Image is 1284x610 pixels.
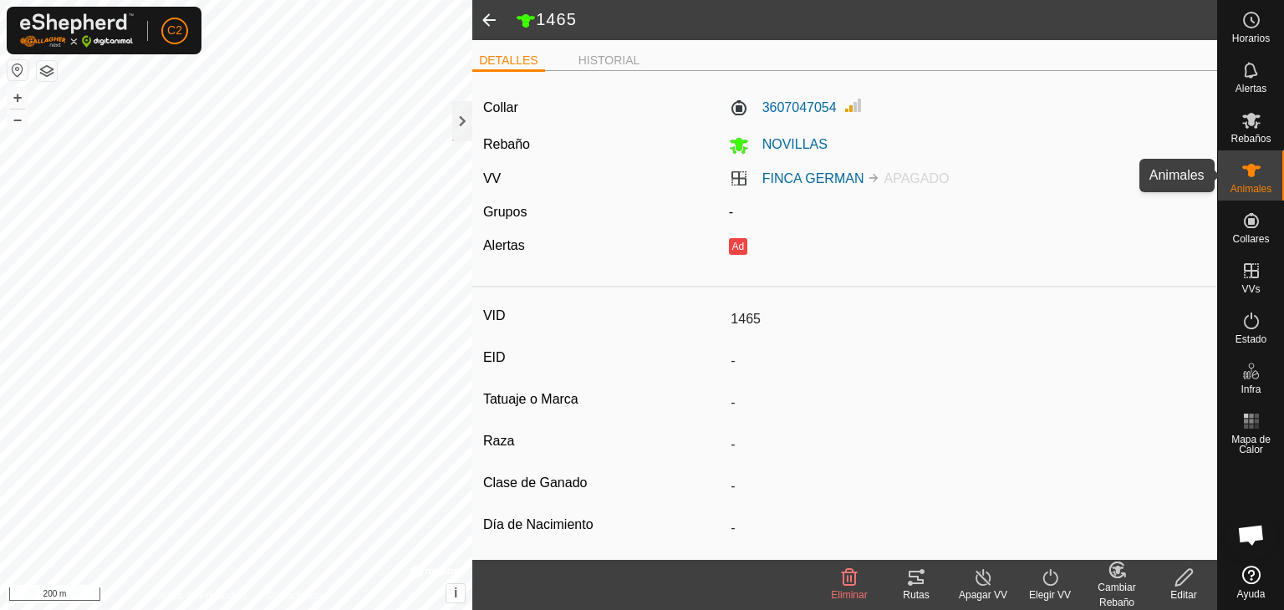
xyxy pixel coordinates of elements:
[1236,84,1266,94] span: Alertas
[762,171,864,186] a: FINCA GERMAN
[572,52,647,69] li: HISTORIAL
[8,109,28,130] button: –
[516,9,1217,31] h2: 1465
[483,137,530,151] label: Rebaño
[8,60,28,80] button: Restablecer Mapa
[483,556,724,577] label: Edad
[1241,384,1261,394] span: Infra
[483,430,724,452] label: Raza
[446,584,465,602] button: i
[483,472,724,494] label: Clase de Ganado
[472,52,545,72] li: DETALLES
[8,88,28,108] button: +
[1016,587,1083,602] div: Elegir VV
[1218,559,1284,606] a: Ayuda
[749,137,828,151] span: NOVILLAS
[483,238,525,252] label: Alertas
[722,202,1214,222] div: -
[729,98,837,118] label: 3607047054
[1083,580,1150,610] div: Cambiar Rebaño
[1232,33,1270,43] span: Horarios
[150,588,246,603] a: Política de Privacidad
[267,588,323,603] a: Contáctenos
[37,61,57,81] button: Capas del Mapa
[483,514,724,536] label: Día de Nacimiento
[883,587,950,602] div: Rutas
[454,586,457,600] span: i
[729,238,747,255] button: Ad
[483,347,724,369] label: EID
[20,13,134,48] img: Logo Gallagher
[483,205,527,219] label: Grupos
[1237,589,1266,599] span: Ayuda
[843,95,864,115] img: Intensidad de Señal
[1150,587,1217,602] div: Editar
[950,587,1016,602] div: Apagar VV
[1236,334,1266,344] span: Estado
[167,22,182,39] span: C2
[483,171,501,186] label: VV
[483,305,724,327] label: VID
[1226,510,1276,560] div: Chat abierto
[1230,184,1271,194] span: Animales
[483,98,518,118] label: Collar
[1232,234,1269,244] span: Collares
[1222,435,1280,455] span: Mapa de Calor
[884,171,949,186] span: APAGADO
[867,171,880,185] img: hasta
[831,589,867,601] span: Eliminar
[1241,284,1260,294] span: VVs
[1230,134,1271,144] span: Rebaños
[483,389,724,410] label: Tatuaje o Marca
